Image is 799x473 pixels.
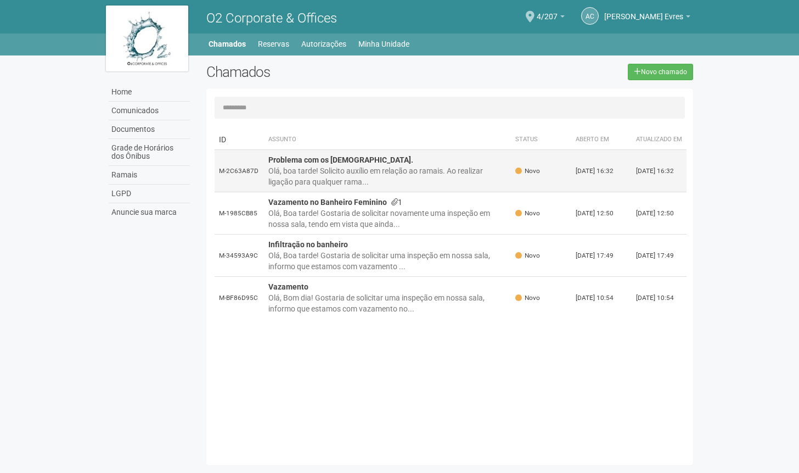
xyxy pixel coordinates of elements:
a: Chamados [209,36,246,52]
span: 1 [391,198,402,207]
strong: Problema com os [DEMOGRAPHIC_DATA]. [268,155,413,164]
img: logo.jpg [106,5,188,71]
a: Minha Unidade [358,36,409,52]
a: Novo chamado [628,64,693,80]
th: Status [511,130,571,150]
a: Home [109,83,190,102]
td: [DATE] 17:49 [632,235,687,277]
td: [DATE] 17:49 [571,235,632,277]
strong: Vazamento no Banheiro Feminino [268,198,387,207]
td: [DATE] 10:54 [571,277,632,319]
a: AC [581,7,599,25]
span: Novo [515,293,540,303]
div: Olá, Boa tarde! Gostaria de solicitar novamente uma inspeção em nossa sala, tendo em vista que ai... [268,208,507,230]
span: O2 Corporate & Offices [206,10,337,26]
span: Novo [515,166,540,176]
th: Atualizado em [632,130,687,150]
a: Grade de Horários dos Ônibus [109,139,190,166]
td: ID [215,130,264,150]
div: Olá, Boa tarde! Gostaria de solicitar uma inspeção em nossa sala, informo que estamos com vazamen... [268,250,507,272]
th: Assunto [264,130,511,150]
td: M-BF86D95C [215,277,264,319]
td: [DATE] 12:50 [571,192,632,235]
strong: Infiltração no banheiro [268,240,348,249]
h2: Chamados [206,64,400,80]
div: Olá, Bom dia! Gostaria de solicitar uma inspeção em nossa sala, informo que estamos com vazamento... [268,292,507,314]
div: Olá, boa tarde! Solicito auxílio em relação ao ramais. Ao realizar ligação para qualquer rama... [268,165,507,187]
td: M-34593A9C [215,235,264,277]
th: Aberto em [571,130,632,150]
span: Novo [515,209,540,218]
span: Armando Conceição Evres [604,2,683,21]
td: [DATE] 12:50 [632,192,687,235]
td: [DATE] 16:32 [632,150,687,192]
td: M-2C63A87D [215,150,264,192]
td: [DATE] 10:54 [632,277,687,319]
td: [DATE] 16:32 [571,150,632,192]
span: 4/207 [537,2,558,21]
a: Reservas [258,36,289,52]
a: LGPD [109,185,190,203]
a: Comunicados [109,102,190,120]
strong: Vazamento [268,282,308,291]
a: [PERSON_NAME] Evres [604,14,690,23]
a: Anuncie sua marca [109,203,190,221]
td: M-1985CB85 [215,192,264,235]
a: 4/207 [537,14,565,23]
a: Autorizações [301,36,346,52]
span: Novo [515,251,540,260]
a: Ramais [109,166,190,185]
a: Documentos [109,120,190,139]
